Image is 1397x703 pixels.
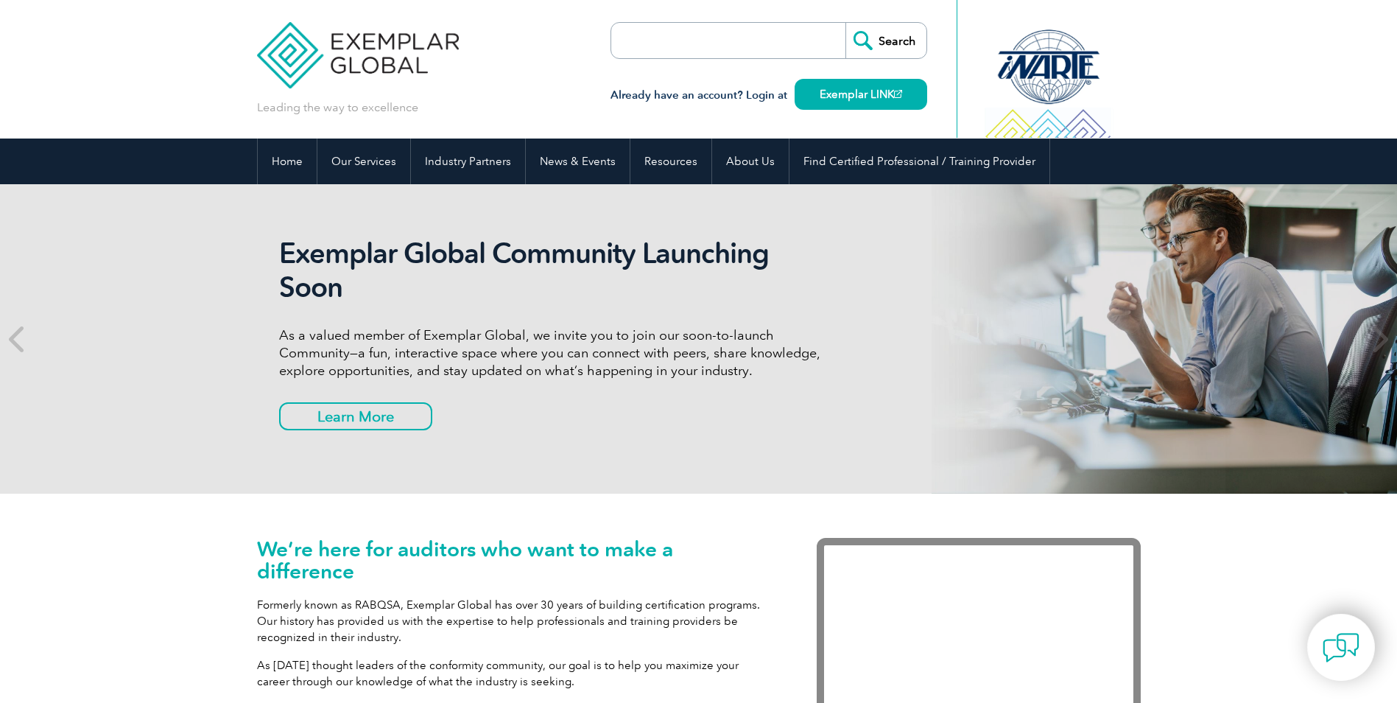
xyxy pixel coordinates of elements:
a: Industry Partners [411,139,525,184]
p: Leading the way to excellence [257,99,418,116]
p: Formerly known as RABQSA, Exemplar Global has over 30 years of building certification programs. O... [257,597,773,646]
h1: We’re here for auditors who want to make a difference [257,538,773,582]
a: Home [258,139,317,184]
img: contact-chat.png [1323,629,1359,666]
a: About Us [712,139,789,184]
img: open_square.png [894,90,902,98]
a: Exemplar LINK [795,79,927,110]
input: Search [845,23,926,58]
a: News & Events [526,139,630,184]
a: Find Certified Professional / Training Provider [789,139,1049,184]
p: As a valued member of Exemplar Global, we invite you to join our soon-to-launch Community—a fun, ... [279,326,831,380]
p: As [DATE] thought leaders of the conformity community, our goal is to help you maximize your care... [257,657,773,690]
a: Our Services [317,139,410,184]
h2: Exemplar Global Community Launching Soon [279,237,831,304]
h3: Already have an account? Login at [610,86,927,105]
a: Learn More [279,402,432,430]
a: Resources [630,139,711,184]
